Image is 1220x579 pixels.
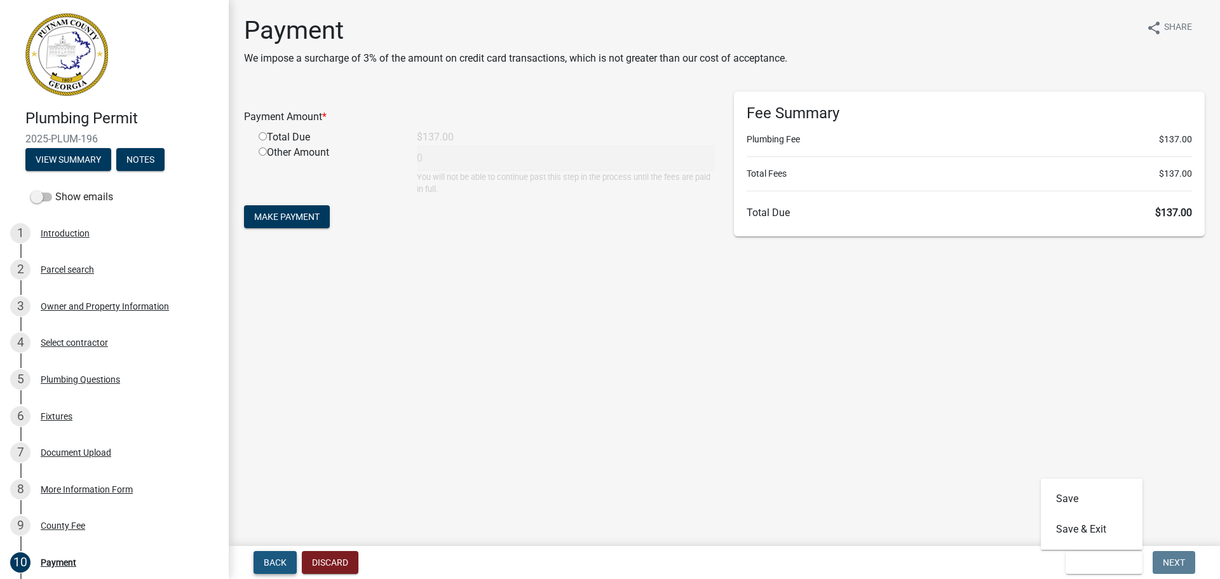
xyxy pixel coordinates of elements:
[25,148,111,171] button: View Summary
[41,448,111,457] div: Document Upload
[1066,551,1142,574] button: Save & Exit
[254,212,320,222] span: Make Payment
[10,442,30,463] div: 7
[41,485,133,494] div: More Information Form
[41,558,76,567] div: Payment
[25,155,111,165] wm-modal-confirm: Summary
[10,332,30,353] div: 4
[1155,207,1192,219] span: $137.00
[244,205,330,228] button: Make Payment
[1164,20,1192,36] span: Share
[234,109,724,125] div: Payment Amount
[1146,20,1162,36] i: share
[747,167,1192,181] li: Total Fees
[10,479,30,500] div: 8
[41,229,90,238] div: Introduction
[10,223,30,243] div: 1
[1159,167,1192,181] span: $137.00
[41,521,85,530] div: County Fee
[1041,484,1142,514] button: Save
[244,15,787,46] h1: Payment
[10,515,30,536] div: 9
[1163,557,1185,568] span: Next
[1136,15,1202,40] button: shareShare
[41,265,94,274] div: Parcel search
[1153,551,1195,574] button: Next
[10,369,30,390] div: 5
[10,552,30,573] div: 10
[747,207,1192,219] h6: Total Due
[25,133,203,145] span: 2025-PLUM-196
[10,406,30,426] div: 6
[41,338,108,347] div: Select contractor
[41,412,72,421] div: Fixtures
[10,296,30,317] div: 3
[41,302,169,311] div: Owner and Property Information
[747,104,1192,123] h6: Fee Summary
[25,109,219,128] h4: Plumbing Permit
[244,51,787,66] p: We impose a surcharge of 3% of the amount on credit card transactions, which is not greater than ...
[116,155,165,165] wm-modal-confirm: Notes
[747,133,1192,146] li: Plumbing Fee
[41,375,120,384] div: Plumbing Questions
[1076,557,1125,568] span: Save & Exit
[10,259,30,280] div: 2
[249,145,407,195] div: Other Amount
[1041,479,1142,550] div: Save & Exit
[116,148,165,171] button: Notes
[254,551,297,574] button: Back
[1159,133,1192,146] span: $137.00
[30,189,113,205] label: Show emails
[1041,514,1142,545] button: Save & Exit
[302,551,358,574] button: Discard
[25,13,108,96] img: Putnam County, Georgia
[264,557,287,568] span: Back
[249,130,407,145] div: Total Due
